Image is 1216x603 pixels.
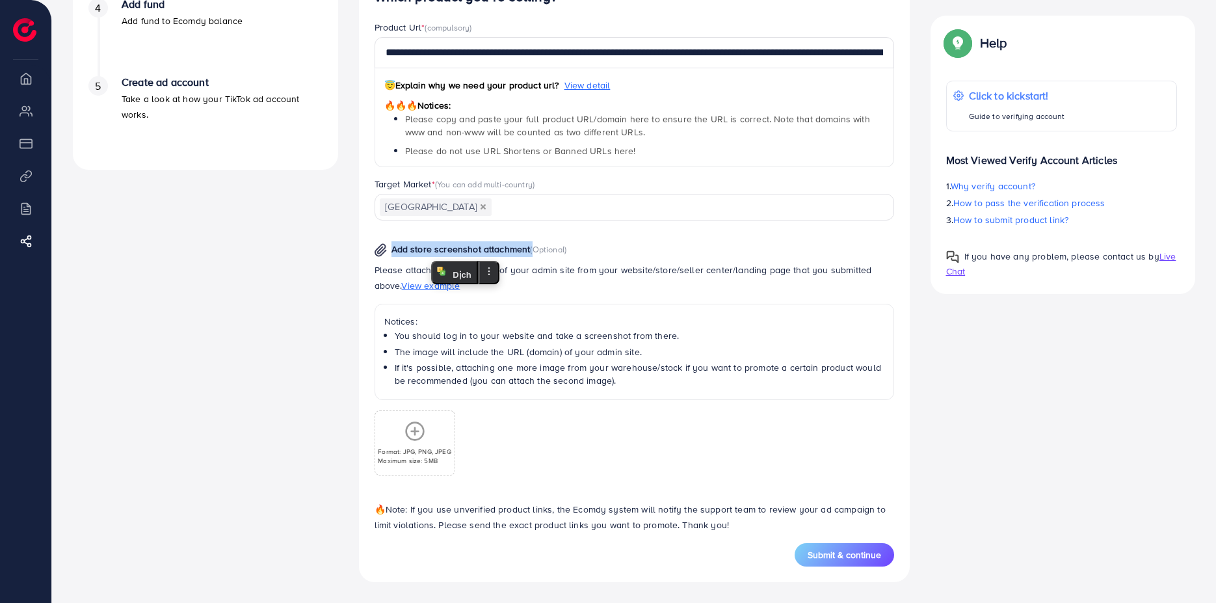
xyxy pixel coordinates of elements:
label: Target Market [375,178,535,191]
p: Format: JPG, PNG, JPEG [378,447,451,456]
span: Please copy and paste your full product URL/domain here to ensure the URL is correct. Note that d... [405,113,870,139]
p: Note: If you use unverified product links, the Ecomdy system will notify the support team to revi... [375,502,894,533]
img: Popup guide [946,31,970,55]
span: 5 [95,79,101,94]
span: How to pass the verification process [953,196,1105,209]
span: How to submit product link? [953,213,1068,226]
span: Why verify account? [951,180,1035,193]
span: Submit & continue [808,548,881,561]
div: Search for option [375,194,894,221]
p: Maximum size: 5MB [378,456,451,465]
li: If it's possible, attaching one more image from your warehouse/stock if you want to promote a cer... [395,361,884,388]
iframe: Chat [1161,544,1206,593]
li: Create ad account [73,76,338,154]
span: View detail [564,79,611,92]
span: Add store screenshot attachment [391,243,531,256]
p: 1. [946,178,1178,194]
button: Deselect United States [480,204,486,210]
p: Add fund to Ecomdy balance [122,13,243,29]
span: Explain why we need your product url? [384,79,559,92]
p: Please attach the screenshot of your admin site from your website/store/seller center/landing pag... [375,262,894,293]
p: Click to kickstart! [969,88,1065,103]
img: logo [13,18,36,42]
input: Search for option [493,198,877,218]
span: Please do not use URL Shortens or Banned URLs here! [405,144,636,157]
p: Take a look at how your TikTok ad account works. [122,91,323,122]
span: [GEOGRAPHIC_DATA] [380,198,492,217]
li: You should log in to your website and take a screenshot from there. [395,329,884,342]
p: Guide to verifying account [969,109,1065,124]
label: Product Url [375,21,472,34]
img: Popup guide [946,250,959,263]
span: If you have any problem, please contact us by [964,250,1159,263]
li: The image will include the URL (domain) of your admin site. [395,345,884,358]
h4: Create ad account [122,76,323,88]
span: 4 [95,1,101,16]
span: 😇 [384,79,395,92]
p: Notices: [384,314,884,329]
span: (compulsory) [425,21,471,33]
p: Help [980,35,1007,51]
p: Most Viewed Verify Account Articles [946,142,1178,168]
p: 2. [946,195,1178,211]
p: 3. [946,212,1178,228]
button: Submit & continue [795,543,894,567]
span: Notices: [384,99,451,112]
span: View example [401,279,460,292]
span: 🔥🔥🔥 [384,99,417,112]
span: 🔥 [375,503,386,516]
span: (You can add multi-country) [435,178,535,190]
span: (Optional) [530,243,566,255]
img: img [375,243,387,257]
